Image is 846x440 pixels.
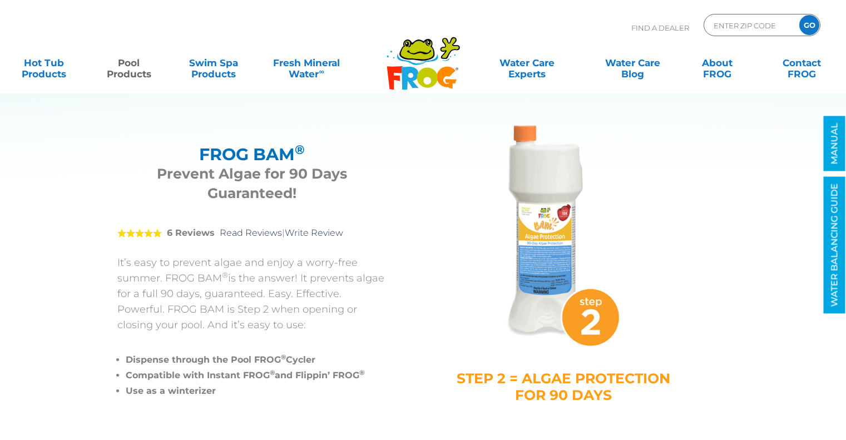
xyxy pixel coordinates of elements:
a: ContactFROG [769,52,835,74]
sup: ® [281,353,286,361]
strong: 6 Reviews [167,228,215,238]
a: Read Reviews [220,228,282,238]
a: AboutFROG [684,52,750,74]
a: Water CareBlog [600,52,665,74]
a: MANUAL [824,116,845,171]
img: Frog Products Logo [380,22,466,90]
a: WATER BALANCING GUIDE [824,177,845,314]
p: Find A Dealer [631,14,689,42]
sup: ® [222,270,228,279]
a: PoolProducts [96,52,161,74]
a: Write Review [285,228,343,238]
sup: ® [270,368,275,377]
li: Compatible with Instant FROG and Flippin’ FROG [126,368,387,383]
a: Water CareExperts [473,52,581,74]
a: Fresh MineralWater∞ [265,52,348,74]
sup: ® [295,142,305,157]
p: It’s easy to prevent algae and enjoy a worry-free summer. FROG BAM is the answer! It prevents alg... [117,255,387,333]
sup: ∞ [319,67,324,76]
li: Use as a winterizer [126,383,387,399]
a: Swim SpaProducts [181,52,246,74]
sup: ® [359,368,364,377]
h4: STEP 2 = ALGAE PROTECTION FOR 90 DAYS [457,370,671,403]
span: 5 [117,229,162,238]
div: | [117,211,387,255]
h2: FROG BAM [131,145,373,164]
li: Dispense through the Pool FROG Cycler [126,352,387,368]
input: GO [799,15,819,35]
a: Hot TubProducts [11,52,77,74]
h3: Prevent Algae for 90 Days Guaranteed! [131,164,373,203]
